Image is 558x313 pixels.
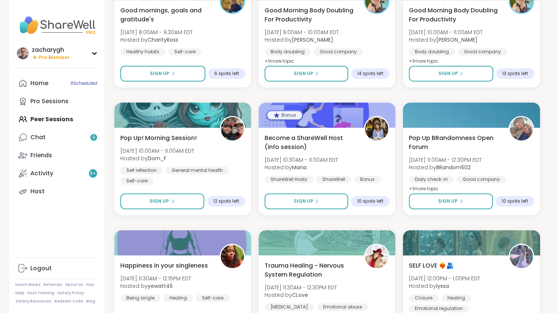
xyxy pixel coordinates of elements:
[265,36,339,44] span: Hosted by
[265,134,356,152] span: Become a ShareWell Host (info session)
[365,117,388,140] img: Mana
[510,117,533,140] img: BRandom502
[15,146,99,164] a: Friends
[15,182,99,200] a: Host
[54,299,83,304] a: Redeem Code
[120,261,208,270] span: Happiness in your singleness
[265,48,311,56] div: Body doubling
[409,282,480,290] span: Hosted by
[409,6,500,24] span: Good Morning Body Doubling For Productivity
[120,66,205,81] button: Sign Up
[265,291,337,299] span: Hosted by
[120,275,191,282] span: [DATE] 11:30AM - 12:15PM EDT
[15,128,99,146] a: Chat9
[265,284,337,291] span: [DATE] 11:30AM - 12:30PM EDT
[265,66,348,81] button: Sign Up
[502,71,528,77] span: 13 spots left
[265,29,339,36] span: [DATE] 9:00AM - 10:00AM EDT
[409,48,455,56] div: Body doubling
[17,47,29,59] img: zacharygh
[57,290,84,296] a: Safety Policy
[293,198,313,205] span: Sign Up
[458,48,507,56] div: Good company
[438,198,458,205] span: Sign Up
[148,36,178,44] b: CharityRoss
[15,282,40,287] a: How It Works
[65,282,83,287] a: About Us
[436,164,471,171] b: BRandom502
[15,299,51,304] a: Safety Resources
[214,71,239,77] span: 6 spots left
[30,264,52,272] div: Logout
[436,36,477,44] b: [PERSON_NAME]
[221,245,244,268] img: yewatt45
[196,294,229,302] div: Self-care
[120,155,194,162] span: Hosted by
[120,6,211,24] span: Good mornings, goals and gratitude's
[120,177,154,185] div: Self-care
[120,147,194,155] span: [DATE] 10:00AM - 11:00AM EDT
[27,290,54,296] a: Host Training
[15,92,99,110] a: Pro Sessions
[30,169,53,178] div: Activity
[409,29,483,36] span: [DATE] 10:00AM - 11:00AM EDT
[293,70,313,77] span: Sign Up
[213,198,239,204] span: 12 spots left
[120,294,160,302] div: Being single
[30,79,48,87] div: Home
[168,48,202,56] div: Self-care
[409,134,500,152] span: Pop Up BRandomness Open Forum
[502,198,528,204] span: 10 spots left
[409,261,454,270] span: SELF LOVE ❤️‍🔥🫂
[120,48,165,56] div: Healthy habits
[32,46,70,54] div: zacharygh
[86,282,94,287] a: FAQ
[39,54,70,61] span: Pro Member
[316,176,351,183] div: ShareWell
[120,36,193,44] span: Hosted by
[409,176,454,183] div: Daily check-in
[265,164,338,171] span: Hosted by
[457,176,506,183] div: Good company
[441,294,471,302] div: Healing
[15,74,99,92] a: Home8Scheduled
[86,299,95,304] a: Blog
[292,164,307,171] b: Mana
[166,167,229,174] div: General mental health
[409,193,492,209] button: Sign Up
[120,193,204,209] button: Sign Up
[15,164,99,182] a: Activity9+
[317,303,368,311] div: Emotional abuse
[357,71,383,77] span: 14 spots left
[409,275,480,282] span: [DATE] 12:00PM - 1:00PM EDT
[15,290,24,296] a: Help
[510,245,533,268] img: lyssa
[30,133,46,141] div: Chat
[409,156,482,164] span: [DATE] 11:00AM - 12:30PM EDT
[436,282,449,290] b: lyssa
[43,282,62,287] a: Referrals
[70,80,97,86] span: 8 Scheduled
[409,294,438,302] div: Closure
[292,36,333,44] b: [PERSON_NAME]
[354,176,381,183] div: Bonus
[265,303,314,311] div: [MEDICAL_DATA]
[365,245,388,268] img: CLove
[357,198,383,204] span: 10 spots left
[163,294,193,302] div: Healing
[265,6,356,24] span: Good Morning Body Doubling For Productivity
[265,193,348,209] button: Sign Up
[314,48,363,56] div: Good company
[150,198,169,205] span: Sign Up
[221,117,244,140] img: Dom_F
[30,97,69,105] div: Pro Sessions
[265,176,313,183] div: ShareWell Hosts
[409,164,482,171] span: Hosted by
[148,155,166,162] b: Dom_F
[265,261,356,279] span: Trauma Healing - Nervous System Regulation
[30,151,52,160] div: Friends
[92,134,95,141] span: 9
[148,282,173,290] b: yewatt45
[265,156,338,164] span: [DATE] 10:30AM - 11:00AM EDT
[267,111,302,119] div: Bonus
